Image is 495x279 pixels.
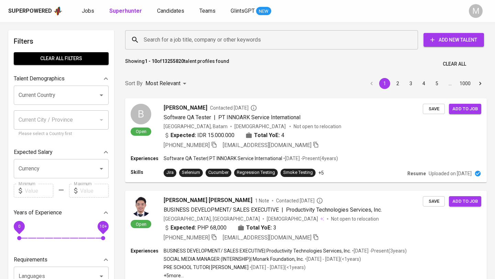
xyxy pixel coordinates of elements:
div: PHP 68,000 [164,224,227,232]
p: Requirements [14,256,47,264]
b: 1 - 10 [145,58,157,64]
span: | [282,206,283,214]
div: Selenium [182,169,200,176]
div: [GEOGRAPHIC_DATA], Batam [164,123,228,130]
div: Years of Experience [14,206,109,220]
span: Clear All filters [19,54,103,63]
span: BUSINESS DEVELOPMENT/ SALES EXECUTIVE [164,207,279,213]
button: Clear All filters [14,52,109,65]
p: +5 [318,169,324,176]
p: • [DATE] - [DATE] ( <1 years ) [249,264,306,271]
b: Expected: [170,131,196,139]
img: app logo [53,6,63,16]
span: Add New Talent [429,36,478,44]
button: Add New Talent [423,33,484,47]
span: [PHONE_NUMBER] [164,142,210,148]
svg: By Batam recruiter [250,104,257,111]
a: Superhunter [109,7,143,15]
span: 4 [281,131,284,139]
b: Total YoE: [246,224,272,232]
div: Talent Demographics [14,72,109,86]
button: Save [423,196,445,207]
div: … [444,80,455,87]
p: • [DATE] - Present ( 3 years ) [351,247,407,254]
div: Cucumber [208,169,229,176]
div: Jira [166,169,174,176]
button: Go to next page [475,78,486,89]
svg: By Philippines recruiter [316,197,323,204]
img: 9649c0fd4b8441c95bcba17c09bd2180.png [131,196,151,217]
div: Regression Testing [237,169,275,176]
a: Candidates [157,7,186,15]
p: Not open to relocation [331,215,379,222]
span: 3 [273,224,276,232]
a: Jobs [82,7,96,15]
a: Superpoweredapp logo [8,6,63,16]
p: Talent Demographics [14,75,65,83]
span: NEW [256,8,271,15]
span: [DEMOGRAPHIC_DATA] [267,215,319,222]
p: Years of Experience [14,209,62,217]
p: Uploaded on [DATE] [429,170,472,177]
b: Expected: [170,224,196,232]
span: Software QA Tester [164,114,211,121]
span: Candidates [157,8,184,14]
p: BUSINESS DEVELOPMENT/ SALES EXECUTIVE | Productivity Technologies Services, Inc. [164,247,351,254]
button: Go to page 2 [392,78,403,89]
button: Clear All [440,58,469,70]
p: Skills [131,169,164,176]
span: Clear All [443,60,466,68]
button: Go to page 5 [431,78,442,89]
input: Value [25,184,53,198]
p: Experiences [131,247,164,254]
p: Sort By [125,79,143,88]
b: Superhunter [109,8,142,14]
p: Showing of talent profiles found [125,58,229,70]
span: PT INNOARK Service International [218,114,300,121]
div: M [469,4,483,18]
p: SOCIAL MEDIA MANAGER (INTERNSHIP) | Monark Foundation, Inc. [164,256,304,263]
p: +5 more ... [164,272,407,279]
button: Add to job [449,196,481,207]
div: Smoke Testing [283,169,313,176]
p: Most Relevant [145,79,180,88]
p: PRE SCHOOL TUTOR | [PERSON_NAME] [164,264,249,271]
p: Please select a Country first [19,131,104,137]
span: Jobs [82,8,94,14]
span: [PERSON_NAME] [PERSON_NAME] [164,196,252,204]
span: | [214,113,216,122]
a: Teams [199,7,217,15]
p: • [DATE] - [DATE] ( <1 years ) [304,256,361,263]
p: Software QA Tester | PT INNOARK Service International [164,155,282,162]
button: Go to page 4 [418,78,429,89]
a: GlintsGPT NEW [231,7,271,15]
button: Save [423,104,445,114]
span: Add to job [452,198,478,205]
input: Value [80,184,109,198]
a: BOpen[PERSON_NAME]Contacted [DATE]Software QA Tester|PT INNOARK Service International[GEOGRAPHIC_... [125,98,487,182]
p: Resume [407,170,426,177]
nav: pagination navigation [365,78,487,89]
p: • [DATE] - Present ( 4 years ) [282,155,338,162]
span: [PHONE_NUMBER] [164,234,210,241]
div: IDR 15.000.000 [164,131,234,139]
span: [DEMOGRAPHIC_DATA] [234,123,287,130]
span: Contacted [DATE] [210,104,257,111]
span: GlintsGPT [231,8,255,14]
span: [EMAIL_ADDRESS][DOMAIN_NAME] [223,234,311,241]
span: [PERSON_NAME] [164,104,207,112]
div: Superpowered [8,7,52,15]
div: B [131,104,151,124]
button: Go to page 3 [405,78,416,89]
div: Requirements [14,253,109,267]
span: Add to job [452,105,478,113]
button: Open [97,90,106,100]
span: Open [133,221,149,227]
button: Go to page 1000 [458,78,473,89]
button: Open [97,164,106,174]
p: Not open to relocation [294,123,341,130]
b: Total YoE: [254,131,280,139]
span: Contacted [DATE] [276,197,323,204]
span: Productivity Technologies Services, Inc. [286,207,382,213]
div: [GEOGRAPHIC_DATA], [GEOGRAPHIC_DATA] [164,215,260,222]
